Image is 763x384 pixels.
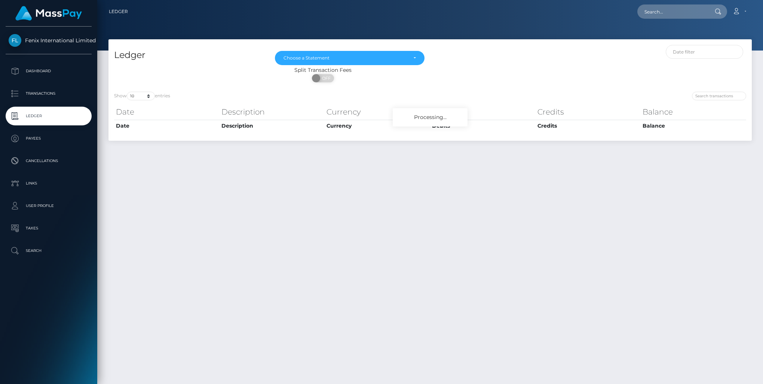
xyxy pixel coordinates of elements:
span: OFF [316,74,335,82]
div: Split Transaction Fees [108,66,537,74]
h4: Ledger [114,49,264,62]
div: Choose a Statement [284,55,407,61]
input: Search transactions [692,92,746,100]
p: Transactions [9,88,89,99]
p: Ledger [9,110,89,122]
button: Choose a Statement [275,51,425,65]
th: Credits [536,104,641,119]
img: MassPay Logo [15,6,82,21]
label: Show entries [114,92,170,100]
th: Description [220,120,325,132]
p: Search [9,245,89,256]
a: Ledger [109,4,128,19]
input: Date filter [666,45,744,59]
select: Showentries [127,92,155,100]
p: Dashboard [9,65,89,77]
p: Cancellations [9,155,89,167]
span: Fenix International Limited [6,37,92,44]
p: Links [9,178,89,189]
p: User Profile [9,200,89,211]
a: Dashboard [6,62,92,80]
th: Debits [430,120,536,132]
a: User Profile [6,196,92,215]
th: Description [220,104,325,119]
a: Taxes [6,219,92,238]
p: Taxes [9,223,89,234]
a: Transactions [6,84,92,103]
img: Fenix International Limited [9,34,21,47]
div: Processing... [393,108,468,127]
th: Date [114,120,220,132]
th: Balance [641,120,746,132]
a: Ledger [6,107,92,125]
th: Debits [430,104,536,119]
a: Cancellations [6,152,92,170]
th: Date [114,104,220,119]
th: Balance [641,104,746,119]
th: Currency [325,120,430,132]
a: Links [6,174,92,193]
th: Credits [536,120,641,132]
p: Payees [9,133,89,144]
a: Payees [6,129,92,148]
input: Search... [637,4,708,19]
a: Search [6,241,92,260]
th: Currency [325,104,430,119]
